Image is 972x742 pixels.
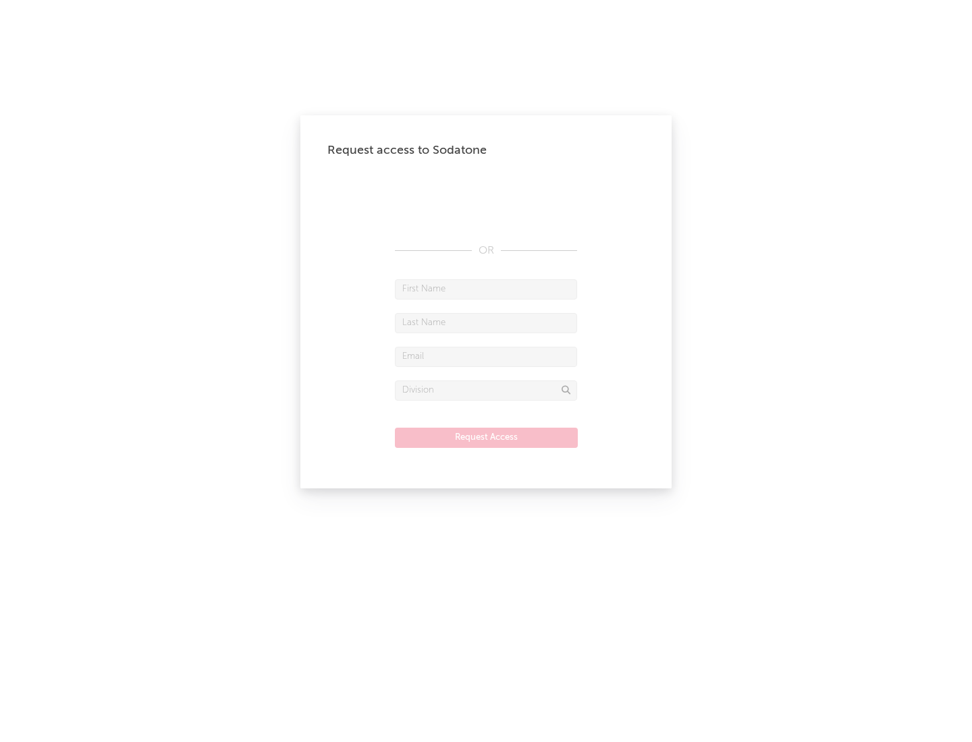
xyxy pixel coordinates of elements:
input: Division [395,380,577,401]
div: OR [395,243,577,259]
div: Request access to Sodatone [327,142,645,159]
input: Last Name [395,313,577,333]
button: Request Access [395,428,578,448]
input: First Name [395,279,577,299]
input: Email [395,347,577,367]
